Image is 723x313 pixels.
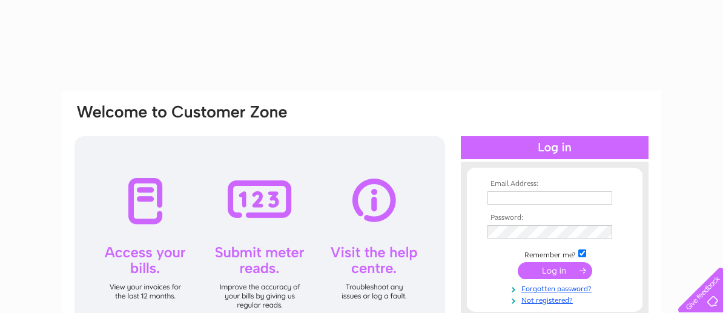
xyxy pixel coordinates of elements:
th: Password: [484,214,625,222]
td: Remember me? [484,248,625,260]
th: Email Address: [484,180,625,188]
a: Forgotten password? [487,282,625,294]
a: Not registered? [487,294,625,305]
input: Submit [518,262,592,279]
